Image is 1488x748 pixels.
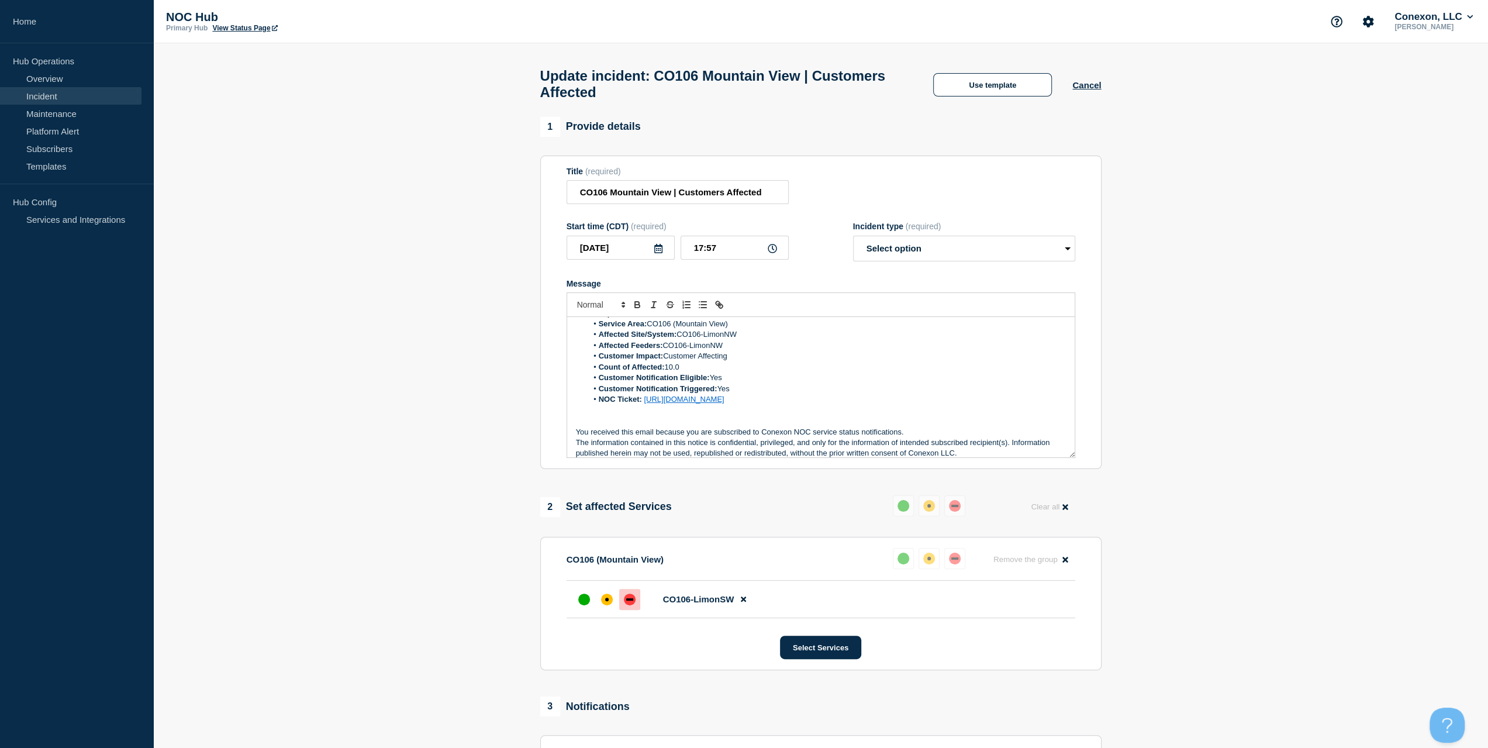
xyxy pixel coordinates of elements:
button: Conexon, LLC [1392,11,1475,23]
div: up [897,553,909,564]
div: affected [923,500,935,512]
div: Set affected Services [540,497,672,517]
span: Font size [572,298,629,312]
input: YYYY-MM-DD [567,236,675,260]
li: Customer Affecting [587,351,1066,361]
button: Use template [933,73,1052,96]
strong: Customer Notification Eligible: [599,373,710,382]
a: [URL][DOMAIN_NAME] [644,395,724,404]
strong: Count of Affected: [599,363,665,371]
button: Toggle italic text [645,298,662,312]
button: Toggle link [711,298,727,312]
div: Provide details [540,117,641,137]
button: Remove the group [986,548,1075,571]
button: affected [919,548,940,569]
input: HH:MM [681,236,789,260]
p: The information contained in this notice is confidential, privileged, and only for the informatio... [576,437,1066,459]
button: Toggle bold text [629,298,645,312]
button: Support [1324,9,1349,34]
button: down [944,495,965,516]
div: affected [601,594,613,605]
button: Toggle ordered list [678,298,695,312]
p: You received this email because you are subscribed to Conexon NOC service status notifications. [576,427,1066,437]
li: Yes [587,384,1066,394]
div: Incident type [853,222,1075,231]
strong: Impact: [599,309,626,318]
strong: Service Area: [599,319,647,328]
h1: Update incident: CO106 Mountain View | Customers Affected [540,68,913,101]
button: Toggle bulleted list [695,298,711,312]
span: CO106-LimonSW [663,594,734,604]
strong: Affected Site/System: [599,330,677,339]
button: Toggle strikethrough text [662,298,678,312]
li: Yes [587,373,1066,383]
span: (required) [906,222,941,231]
button: affected [919,495,940,516]
button: up [893,548,914,569]
li: CO106-LimonNW [587,340,1066,351]
a: View Status Page [212,24,277,32]
span: 3 [540,697,560,716]
button: Select Services [780,636,861,659]
p: NOC Hub [166,11,400,24]
div: Start time (CDT) [567,222,789,231]
button: down [944,548,965,569]
button: Account settings [1356,9,1380,34]
div: Notifications [540,697,630,716]
div: Title [567,167,789,176]
strong: Customer Notification Triggered: [599,384,717,393]
div: up [897,500,909,512]
div: down [949,500,961,512]
p: CO106 (Mountain View) [567,554,664,564]
div: up [578,594,590,605]
div: Message [567,317,1075,457]
iframe: Help Scout Beacon - Open [1430,708,1465,743]
button: Cancel [1072,80,1101,90]
span: 2 [540,497,560,517]
li: CO106-LimonNW [587,329,1066,340]
div: Message [567,279,1075,288]
div: down [624,594,636,605]
strong: Customer Impact: [599,351,664,360]
input: Title [567,180,789,204]
li: 10.0 [587,362,1066,373]
div: affected [923,553,935,564]
select: Incident type [853,236,1075,261]
strong: Affected Feeders: [599,341,663,350]
p: Primary Hub [166,24,208,32]
li: CO106 (Mountain View) [587,319,1066,329]
button: up [893,495,914,516]
span: Remove the group [993,555,1058,564]
span: (required) [631,222,667,231]
span: (required) [585,167,621,176]
p: [PERSON_NAME] [1392,23,1475,31]
span: 1 [540,117,560,137]
strong: NOC Ticket: [599,395,642,404]
button: Clear all [1024,495,1075,518]
div: down [949,553,961,564]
